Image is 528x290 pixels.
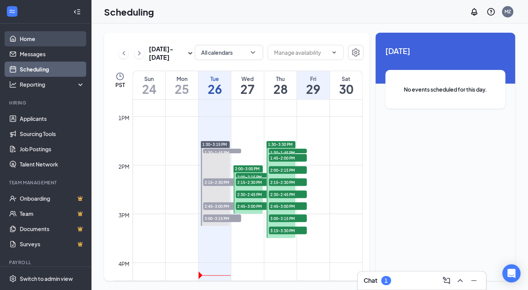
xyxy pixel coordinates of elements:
svg: ComposeMessage [442,276,451,285]
svg: WorkstreamLogo [8,8,16,15]
div: Wed [231,75,264,82]
a: OnboardingCrown [20,191,85,206]
h1: 25 [165,82,198,95]
h3: Chat [364,276,377,285]
h1: 26 [199,82,231,95]
svg: ChevronRight [136,49,143,58]
svg: ChevronUp [455,276,465,285]
span: 2:45-3:00 PM [203,202,241,210]
div: Team Management [9,179,83,186]
button: Settings [348,45,363,60]
svg: ChevronDown [249,49,257,56]
svg: Analysis [9,81,17,88]
button: ChevronLeft [119,48,128,59]
svg: ChevronLeft [120,49,128,58]
span: PST [115,81,125,89]
a: Sourcing Tools [20,126,85,141]
span: 2:00-3:00 PM [235,166,260,171]
span: 2:15-2:30 PM [236,178,274,186]
a: August 26, 2025 [199,71,231,99]
div: Hiring [9,100,83,106]
a: Job Postings [20,141,85,157]
div: Fri [297,75,329,82]
h1: 29 [297,82,329,95]
div: 1pm [117,114,131,122]
div: Open Intercom Messenger [502,264,520,282]
div: Tue [199,75,231,82]
a: SurveysCrown [20,236,85,252]
svg: Collapse [73,8,81,16]
button: Minimize [468,274,480,287]
div: MZ [504,8,511,15]
div: Reporting [20,81,85,88]
h1: Scheduling [104,5,154,18]
h1: 24 [133,82,165,95]
svg: ChevronDown [331,49,337,55]
h1: 27 [231,82,264,95]
a: Applicants [20,111,85,126]
a: August 24, 2025 [133,71,165,99]
button: ChevronRight [134,48,144,59]
span: 3:00-3:15 PM [269,214,307,222]
button: All calendarsChevronDown [195,45,263,60]
svg: Minimize [469,276,478,285]
h1: 28 [264,82,297,95]
span: 1:30-3:30 PM [268,142,293,147]
span: 2:00-2:15 PM [269,166,307,174]
span: 2:30-2:45 PM [236,190,274,198]
a: August 25, 2025 [165,71,198,99]
svg: QuestionInfo [486,7,495,16]
span: 3:15-3:30 PM [269,227,307,234]
span: 2:15-2:30 PM [269,178,307,186]
span: 2:00-2:15 PM [236,173,274,181]
span: 1:45-2:00 PM [269,154,307,162]
svg: Clock [115,72,125,81]
svg: SmallChevronDown [186,49,195,58]
span: 2:30-2:45 PM [269,190,307,198]
div: 2pm [117,162,131,171]
div: Payroll [9,259,83,266]
svg: Notifications [470,7,479,16]
a: August 27, 2025 [231,71,264,99]
div: 1 [385,277,388,284]
span: [DATE] [385,45,505,57]
span: 1:30-1:45 PM [269,149,307,156]
span: 2:45-3:00 PM [269,202,307,210]
span: 2:15-2:30 PM [203,178,241,186]
div: Mon [165,75,198,82]
h3: [DATE] - [DATE] [149,45,186,62]
button: ChevronUp [454,274,466,287]
a: August 28, 2025 [264,71,297,99]
a: Settings [348,45,363,62]
span: 1:30-3:15 PM [202,142,227,147]
a: Scheduling [20,62,85,77]
a: August 29, 2025 [297,71,329,99]
svg: Settings [9,275,17,282]
span: 1:30-1:45 PM [203,149,241,156]
input: Manage availability [274,48,328,57]
svg: Settings [351,48,360,57]
span: 2:45-3:00 PM [236,202,274,210]
a: TeamCrown [20,206,85,221]
h1: 30 [330,82,362,95]
div: 4pm [117,260,131,268]
a: Talent Network [20,157,85,172]
div: Thu [264,75,297,82]
a: DocumentsCrown [20,221,85,236]
span: No events scheduled for this day. [400,85,490,93]
a: August 30, 2025 [330,71,362,99]
a: Messages [20,46,85,62]
div: Sat [330,75,362,82]
button: ComposeMessage [440,274,452,287]
div: Switch to admin view [20,275,73,282]
a: Home [20,31,85,46]
div: Sun [133,75,165,82]
span: 3:00-3:15 PM [203,214,241,222]
div: 3pm [117,211,131,219]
